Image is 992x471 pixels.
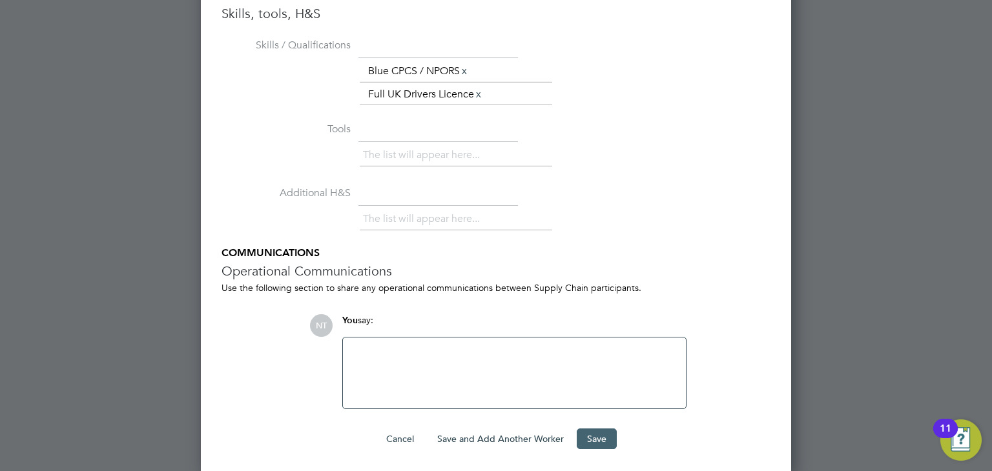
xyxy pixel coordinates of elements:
h3: Operational Communications [222,263,770,279]
h5: COMMUNICATIONS [222,246,770,260]
a: x [460,63,469,79]
span: NT [310,314,333,337]
span: You [342,315,358,326]
h3: Skills, tools, H&S [222,5,770,22]
a: x [474,86,483,103]
li: The list will appear here... [363,210,485,228]
div: say: [342,314,687,337]
div: Use the following section to share any operational communications between Supply Chain participants. [222,282,770,294]
button: Save [577,428,617,449]
button: Cancel [376,428,424,449]
label: Tools [222,123,351,136]
button: Open Resource Center, 11 new notifications [940,419,982,461]
li: Full UK Drivers Licence [363,86,488,103]
li: The list will appear here... [363,146,485,164]
li: Blue CPCS / NPORS [363,63,474,80]
button: Save and Add Another Worker [427,428,574,449]
label: Skills / Qualifications [222,39,351,52]
div: 11 [940,428,951,445]
label: Additional H&S [222,186,351,200]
